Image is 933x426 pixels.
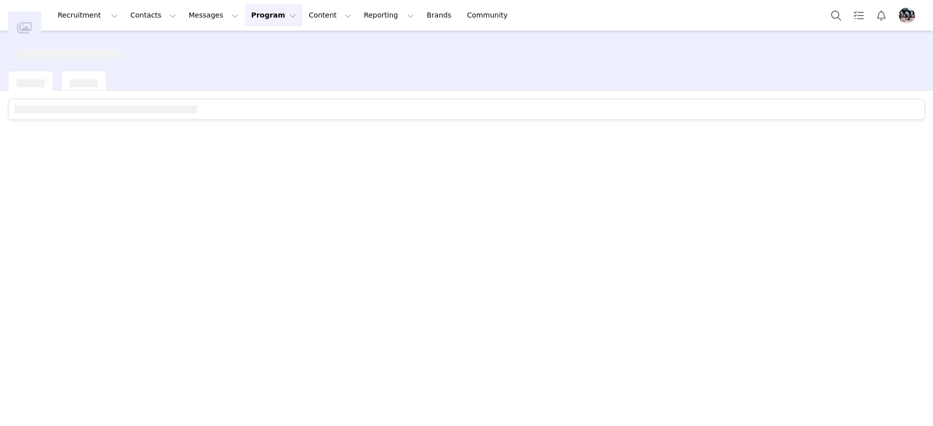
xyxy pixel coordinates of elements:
[899,8,915,24] img: 24253129-99dc-4634-a7b1-4b168fa9149d.jpg
[70,71,98,87] div: [object Object]
[848,4,870,27] a: Tasks
[461,4,518,27] a: Community
[893,8,925,24] button: Profile
[17,71,45,87] div: [object Object]
[245,4,302,27] button: Program
[183,4,244,27] button: Messages
[870,4,892,27] button: Notifications
[52,4,124,27] button: Recruitment
[358,4,420,27] button: Reporting
[18,43,122,59] div: [object Object]
[303,4,357,27] button: Content
[124,4,182,27] button: Contacts
[421,4,460,27] a: Brands
[825,4,847,27] button: Search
